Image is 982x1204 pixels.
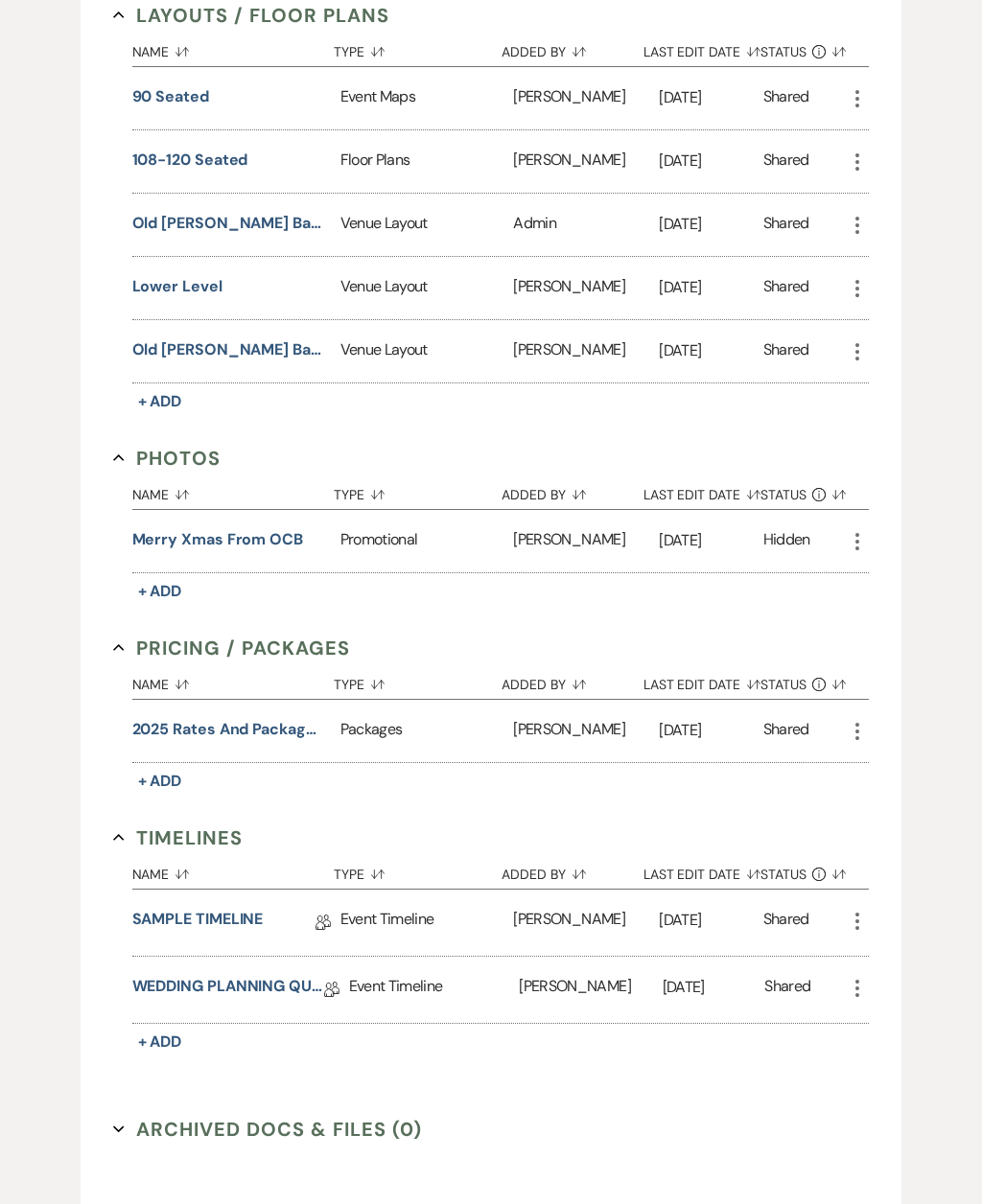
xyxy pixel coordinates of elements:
[643,853,760,890] button: Last Edit Date
[340,701,514,763] div: Packages
[340,131,514,194] div: Floor Plans
[340,195,514,257] div: Venue Layout
[513,131,659,194] div: [PERSON_NAME]
[513,258,659,320] div: [PERSON_NAME]
[659,909,762,934] p: [DATE]
[132,31,335,67] button: Name
[334,663,502,700] button: Type
[659,86,762,111] p: [DATE]
[138,582,182,602] span: + Add
[643,31,760,67] button: Last Edit Date
[760,853,847,890] button: Status
[138,772,182,792] span: + Add
[763,529,810,555] div: Hidden
[643,663,760,700] button: Last Edit Date
[763,276,809,302] div: Shared
[132,529,303,552] button: Merry Xmas from OCB
[132,389,188,416] button: + Add
[502,663,643,700] button: Added By
[138,1032,182,1053] span: + Add
[763,150,809,175] div: Shared
[513,68,659,130] div: [PERSON_NAME]
[113,824,244,853] button: Timelines
[340,891,514,957] div: Event Timeline
[760,489,807,502] span: Status
[138,392,182,412] span: + Add
[513,891,659,957] div: [PERSON_NAME]
[340,258,514,320] div: Venue Layout
[760,31,847,67] button: Status
[659,276,762,301] p: [DATE]
[502,474,643,510] button: Added By
[132,1030,188,1056] button: + Add
[760,46,807,59] span: Status
[334,31,502,67] button: Type
[763,909,809,938] div: Shared
[760,474,847,510] button: Status
[763,213,809,239] div: Shared
[340,321,514,383] div: Venue Layout
[132,769,188,796] button: + Add
[132,339,324,362] button: Old [PERSON_NAME] Barn Venue Map
[334,474,502,510] button: Type
[763,339,809,365] div: Shared
[132,663,335,700] button: Name
[659,213,762,238] p: [DATE]
[502,31,643,67] button: Added By
[132,86,209,109] button: 90 seated
[132,579,188,606] button: + Add
[763,86,809,112] div: Shared
[113,635,351,663] button: Pricing / Packages
[659,150,762,174] p: [DATE]
[132,909,264,938] a: SAMPLE TIMELINE
[513,701,659,763] div: [PERSON_NAME]
[132,976,324,1006] a: WEDDING PLANNING QUESTIONNAIRE
[513,321,659,383] div: [PERSON_NAME]
[132,474,335,510] button: Name
[113,2,390,31] button: Layouts / Floor Plans
[659,529,762,554] p: [DATE]
[663,976,765,1001] p: [DATE]
[334,853,502,890] button: Type
[643,474,760,510] button: Last Edit Date
[113,445,222,474] button: Photos
[760,868,807,882] span: Status
[519,958,662,1024] div: [PERSON_NAME]
[659,719,762,744] p: [DATE]
[132,853,335,890] button: Name
[340,68,514,130] div: Event Maps
[113,1116,423,1145] button: Archived Docs & Files (0)
[513,195,659,257] div: Admin
[132,150,248,173] button: 108-120 seated
[760,679,807,692] span: Status
[340,511,514,573] div: Promotional
[132,719,324,742] button: 2025 rates and packages (6/23)
[132,276,222,299] button: Lower Level
[760,663,847,700] button: Status
[132,213,324,236] button: Old [PERSON_NAME] Barn Upstairs Floorplan
[349,958,520,1024] div: Event Timeline
[659,339,762,364] p: [DATE]
[513,511,659,573] div: [PERSON_NAME]
[763,719,809,745] div: Shared
[502,853,643,890] button: Added By
[764,976,810,1006] div: Shared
